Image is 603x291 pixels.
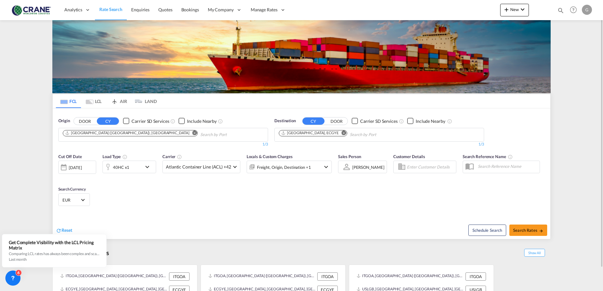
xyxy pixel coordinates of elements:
input: Enter Customer Details [407,162,454,172]
span: Destination [274,118,296,124]
span: Bookings [181,7,199,12]
md-icon: icon-chevron-down [322,163,330,171]
md-pagination-wrapper: Use the left and right arrow keys to navigate between tabs [56,94,157,108]
div: [DATE] [58,161,96,174]
button: Remove [188,130,197,137]
button: Remove [337,130,347,137]
md-icon: icon-chevron-down [143,163,154,171]
span: Rate Search [99,7,122,12]
span: Sales Person [338,154,361,159]
input: Chips input. [200,130,260,140]
button: Note: By default Schedule search will only considerorigin ports, destination ports and cut off da... [468,225,506,236]
div: icon-refreshReset [56,227,72,234]
md-icon: icon-information-outline [122,154,127,159]
span: Locals & Custom Charges [247,154,293,159]
div: Help [568,4,582,16]
div: 1/3 [274,142,484,147]
div: G [582,5,592,15]
div: Carrier SD Services [360,118,398,124]
md-checkbox: Checkbox No Ink [179,118,217,124]
span: Analytics [64,7,82,13]
md-datepicker: Select [58,173,63,182]
md-tab-item: LCL [81,94,106,108]
div: OriginDOOR CY Checkbox No InkUnchecked: Search for CY (Container Yard) services for all selected ... [53,108,550,239]
div: 1/3 [58,142,268,147]
div: ITGOA, Genova (Genoa), Italy, Southern Europe, Europe [60,272,167,281]
md-icon: icon-magnify [557,7,564,14]
div: ITGOA [465,272,486,281]
md-select: Sales Person: Giorgia Rutigliano [352,163,385,172]
span: Customer Details [393,154,425,159]
md-checkbox: Checkbox No Ink [352,118,398,124]
img: LCL+%26+FCL+BACKGROUND.png [52,20,551,93]
span: EUR [62,197,80,203]
span: Origin [58,118,70,124]
div: ITGOA [317,272,338,281]
div: Guayaquil, ECGYE [281,130,339,136]
div: Press delete to remove this chip. [65,130,190,136]
md-icon: icon-refresh [56,228,61,233]
md-tab-item: AIR [106,94,132,108]
span: My Company [208,7,234,13]
md-chips-wrap: Chips container. Use arrow keys to select chips. [62,128,263,140]
md-checkbox: Checkbox No Ink [123,118,169,124]
span: Quotes [158,7,172,12]
md-tab-item: LAND [132,94,157,108]
md-icon: Unchecked: Search for CY (Container Yard) services for all selected carriers.Checked : Search for... [399,119,404,124]
div: 40HC x1 [113,163,129,172]
md-icon: icon-chevron-down [519,6,526,13]
div: Press delete to remove this chip. [281,130,340,136]
div: [PERSON_NAME] [352,165,384,170]
md-tab-item: FCL [56,94,81,108]
span: Manage Rates [251,7,278,13]
div: Include Nearby [416,118,445,124]
md-icon: Unchecked: Ignores neighbouring ports when fetching rates.Checked : Includes neighbouring ports w... [218,119,223,124]
md-chips-wrap: Chips container. Use arrow keys to select chips. [278,128,412,140]
span: Search Currency [58,187,86,191]
div: Include Nearby [187,118,217,124]
md-icon: icon-airplane [111,98,118,102]
span: Carrier [162,154,182,159]
div: ITGOA [169,272,190,281]
span: Search Rates [513,228,543,233]
span: Enquiries [131,7,149,12]
button: Search Ratesicon-arrow-right [509,225,547,236]
span: Search Reference Name [463,154,513,159]
div: Carrier SD Services [132,118,169,124]
md-icon: icon-plus 400-fg [503,6,510,13]
div: icon-magnify [557,7,564,16]
div: Freight Origin Destination Factory Stuffingicon-chevron-down [247,161,332,173]
span: Load Type [102,154,127,159]
div: ITGOA, Genova (Genoa), Italy, Southern Europe, Europe [208,272,316,281]
md-icon: Unchecked: Ignores neighbouring ports when fetching rates.Checked : Includes neighbouring ports w... [447,119,452,124]
img: 374de710c13411efa3da03fd754f1635.jpg [9,3,52,17]
md-select: Select Currency: € EUREuro [62,195,86,204]
div: Freight Origin Destination Factory Stuffing [257,163,311,172]
span: Show All [524,249,545,257]
span: Atlantic Container Line (ACL) +42 [166,164,231,170]
span: New [503,7,526,12]
input: Search Reference Name [475,162,540,171]
button: DOOR [325,117,348,125]
md-icon: Your search will be saved by the below given name [508,154,513,159]
button: icon-plus 400-fgNewicon-chevron-down [500,4,529,16]
md-icon: Unchecked: Search for CY (Container Yard) services for all selected carriers.Checked : Search for... [170,119,175,124]
span: Cut Off Date [58,154,82,159]
span: Reset [61,227,72,233]
div: ITGOA, Genova (Genoa), Italy, Southern Europe, Europe [357,272,464,281]
span: Help [568,4,579,15]
md-icon: icon-arrow-right [539,229,543,233]
button: CY [302,117,325,125]
button: DOOR [74,117,96,125]
div: [DATE] [69,165,82,170]
input: Chips input. [350,130,410,140]
md-icon: The selected Trucker/Carrierwill be displayed in the rate results If the rates are from another f... [177,154,182,159]
div: Genova (Genoa), ITGOA [65,130,189,136]
md-checkbox: Checkbox No Ink [407,118,445,124]
button: CY [97,117,119,125]
div: 40HC x1icon-chevron-down [102,161,156,173]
